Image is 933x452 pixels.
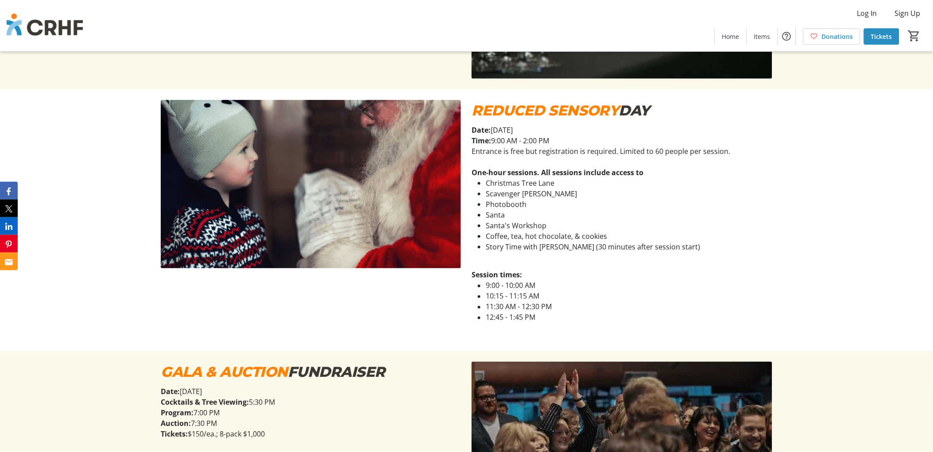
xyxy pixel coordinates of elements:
button: Sign Up [888,6,928,20]
span: Donations [822,32,853,41]
p: [DATE] [161,387,461,397]
em: REDUCED SENSORY [472,102,619,119]
li: Story Time with [PERSON_NAME] (30 minutes after session start) [486,241,772,252]
li: Santa [486,210,772,220]
span: Sign Up [895,8,921,19]
strong: Date: [161,387,180,397]
strong: Cocktails & Tree Viewing: [161,398,249,407]
em: FUNDRAISER [288,364,385,381]
button: Cart [906,28,922,44]
a: Items [747,28,778,45]
p: [DATE] [472,125,772,135]
em: DAY [619,102,650,119]
li: 12:45 - 1:45 PM [486,312,772,323]
span: Items [754,32,770,41]
p: 9:00 AM - 2:00 PM [472,135,772,146]
a: Home [715,28,747,45]
span: Tickets [871,32,892,41]
strong: One-hour sessions. All sessions include access to [472,168,643,177]
em: GALA & AUCTION [161,364,288,381]
span: Log In [857,8,877,19]
img: undefined [161,100,461,269]
li: 9:00 - 10:00 AM [486,280,772,291]
strong: Program: [161,408,194,418]
p: 7:30 PM [161,418,461,429]
button: Help [778,27,796,45]
li: 10:15 - 11:15 AM [486,291,772,302]
p: $150/ea.; 8-pack $1,000 [161,429,461,440]
strong: Date: [472,125,491,135]
img: Chinook Regional Hospital Foundation's Logo [5,4,84,48]
a: Tickets [864,28,899,45]
button: Log In [850,6,884,20]
strong: Auction: [161,419,191,429]
li: 11:30 AM - 12:30 PM [486,302,772,312]
strong: Session times: [472,270,522,280]
p: Entrance is free but registration is required. Limited to 60 people per session. [472,146,772,157]
li: Coffee, tea, hot chocolate, & cookies [486,231,772,241]
span: Home [722,32,739,41]
li: Santa's Workshop [486,220,772,231]
a: Donations [803,28,860,45]
li: Christmas Tree Lane [486,178,772,188]
li: Scavenger [PERSON_NAME] [486,188,772,199]
strong: Tickets: [161,429,188,439]
strong: Time: [472,136,491,146]
p: 7:00 PM [161,408,461,418]
p: 5:30 PM [161,397,461,408]
li: Photobooth [486,199,772,210]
